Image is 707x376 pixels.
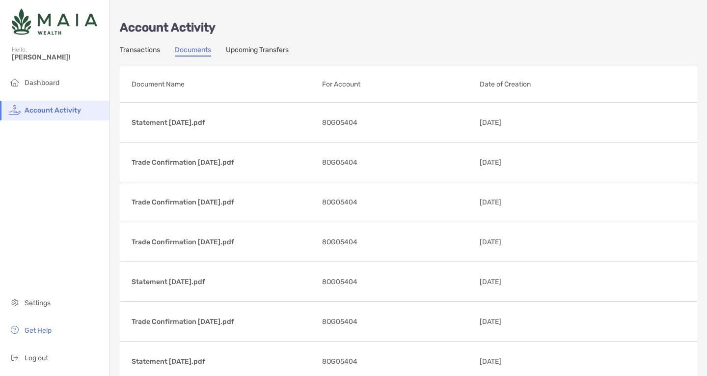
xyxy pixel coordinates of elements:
p: Statement [DATE].pdf [132,116,314,129]
img: settings icon [9,296,21,308]
span: 8OG05404 [322,236,357,248]
p: [DATE] [480,156,563,169]
p: [DATE] [480,236,563,248]
span: [PERSON_NAME]! [12,53,104,61]
p: Trade Confirmation [DATE].pdf [132,156,314,169]
p: Trade Confirmation [DATE].pdf [132,316,314,328]
p: [DATE] [480,196,563,208]
img: get-help icon [9,324,21,336]
span: Dashboard [25,79,59,87]
img: logout icon [9,351,21,363]
span: 8OG05404 [322,156,357,169]
img: household icon [9,76,21,88]
span: Get Help [25,326,52,335]
p: Statement [DATE].pdf [132,276,314,288]
p: Trade Confirmation [DATE].pdf [132,236,314,248]
p: Trade Confirmation [DATE].pdf [132,196,314,208]
img: activity icon [9,104,21,116]
p: [DATE] [480,276,563,288]
span: Settings [25,299,51,307]
p: Document Name [132,78,314,90]
a: Upcoming Transfers [226,46,289,57]
span: Account Activity [25,106,81,115]
span: Log out [25,354,48,362]
p: [DATE] [480,316,563,328]
p: Date of Creation [480,78,646,90]
span: 8OG05404 [322,196,357,208]
img: Zoe Logo [12,4,97,39]
span: 8OG05404 [322,316,357,328]
span: 8OG05404 [322,276,357,288]
a: Documents [175,46,211,57]
p: [DATE] [480,116,563,129]
p: For Account [322,78,472,90]
p: Account Activity [120,22,697,34]
span: 8OG05404 [322,116,357,129]
p: Statement [DATE].pdf [132,355,314,368]
p: [DATE] [480,355,563,368]
a: Transactions [120,46,160,57]
span: 8OG05404 [322,355,357,368]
